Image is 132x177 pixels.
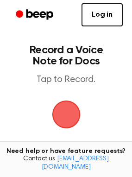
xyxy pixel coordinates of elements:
button: Beep Logo [52,101,80,128]
span: Contact us [6,155,126,171]
a: [EMAIL_ADDRESS][DOMAIN_NAME] [42,156,109,171]
a: Beep [9,6,62,24]
p: Tap to Record. [17,74,115,86]
h1: Record a Voice Note for Docs [17,44,115,67]
a: Log in [82,3,123,26]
